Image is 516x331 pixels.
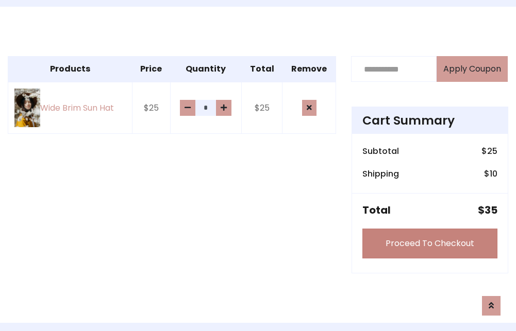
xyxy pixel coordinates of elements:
[132,82,170,134] td: $25
[241,57,282,82] th: Total
[282,57,336,82] th: Remove
[170,57,241,82] th: Quantity
[241,82,282,134] td: $25
[362,113,497,128] h4: Cart Summary
[487,145,497,157] span: 25
[14,89,126,127] a: Wide Brim Sun Hat
[362,169,399,179] h6: Shipping
[481,146,497,156] h6: $
[490,168,497,180] span: 10
[362,146,399,156] h6: Subtotal
[362,229,497,258] a: Proceed To Checkout
[8,57,132,82] th: Products
[362,204,391,216] h5: Total
[437,56,508,82] button: Apply Coupon
[132,57,170,82] th: Price
[485,203,497,217] span: 35
[478,204,497,216] h5: $
[484,169,497,179] h6: $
